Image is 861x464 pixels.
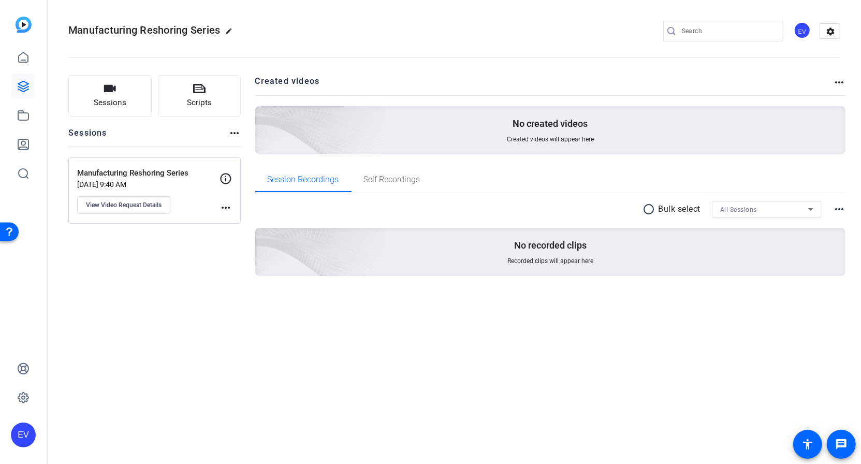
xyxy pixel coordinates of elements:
img: embarkstudio-empty-session.png [139,125,386,350]
span: Self Recordings [364,176,420,184]
mat-icon: more_horiz [833,76,845,89]
span: Manufacturing Reshoring Series [68,24,221,36]
ngx-avatar: Eric Veazie [794,22,812,40]
h2: Created videos [255,75,834,95]
img: blue-gradient.svg [16,17,32,33]
mat-icon: message [835,438,848,451]
span: View Video Request Details [86,201,162,209]
p: [DATE] 9:40 AM [77,180,220,189]
button: View Video Request Details [77,196,170,214]
span: All Sessions [720,206,757,213]
input: Search [682,25,775,37]
p: Bulk select [659,203,701,215]
mat-icon: more_horiz [833,203,845,215]
button: Scripts [158,75,241,117]
mat-icon: more_horiz [220,201,232,214]
span: Sessions [94,97,126,109]
p: No created videos [513,118,588,130]
mat-icon: edit [226,27,238,40]
p: Manufacturing Reshoring Series [77,167,220,179]
span: Session Recordings [268,176,339,184]
div: EV [11,423,36,447]
mat-icon: more_horiz [228,127,241,139]
h2: Sessions [68,127,107,147]
div: EV [794,22,811,39]
img: Creted videos background [139,4,386,228]
span: Recorded clips will appear here [507,257,593,265]
p: No recorded clips [514,239,587,252]
button: Sessions [68,75,152,117]
mat-icon: settings [820,24,841,39]
span: Created videos will appear here [507,135,594,143]
span: Scripts [187,97,212,109]
mat-icon: radio_button_unchecked [643,203,659,215]
mat-icon: accessibility [801,438,814,451]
